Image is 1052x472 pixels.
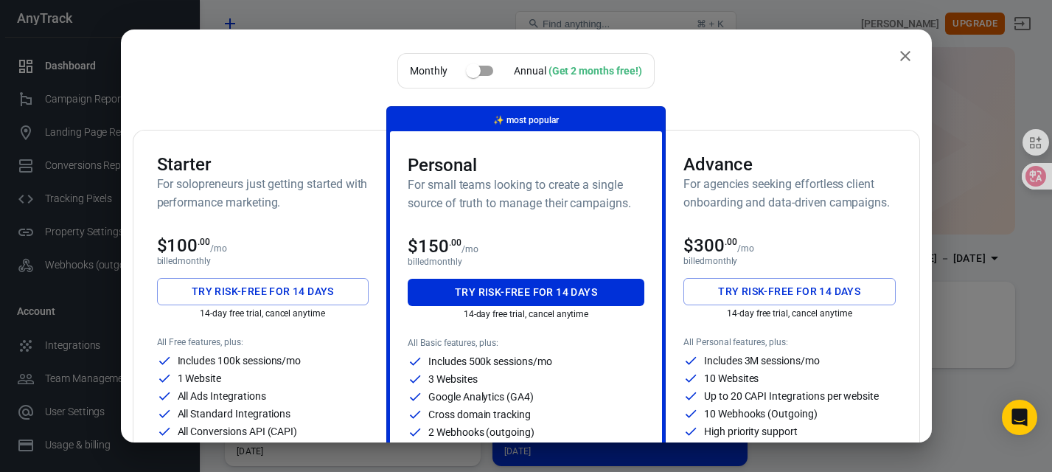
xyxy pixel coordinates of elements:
[408,279,644,306] button: Try risk-free for 14 days
[683,278,896,305] button: Try risk-free for 14 days
[704,355,820,366] p: Includes 3M sessions/mo
[704,409,818,419] p: 10 Webhooks (Outgoing)
[157,337,369,347] p: All Free features, plus:
[683,175,896,212] h6: For agencies seeking effortless client onboarding and data-driven campaigns.
[683,256,896,266] p: billed monthly
[683,154,896,175] h3: Advance
[891,41,920,71] button: close
[514,63,642,79] div: Annual
[704,426,798,437] p: High priority support
[178,426,298,437] p: All Conversions API (CAPI)
[683,235,737,256] span: $300
[428,392,534,402] p: Google Analytics (GA4)
[178,355,302,366] p: Includes 100k sessions/mo
[704,373,759,383] p: 10 Websites
[683,337,896,347] p: All Personal features, plus:
[408,338,644,348] p: All Basic features, plus:
[1002,400,1037,435] div: Open Intercom Messenger
[178,391,266,401] p: All Ads Integrations
[428,427,534,437] p: 2 Webhooks (outgoing)
[157,175,369,212] h6: For solopreneurs just getting started with performance marketing.
[461,244,478,254] p: /mo
[157,235,211,256] span: $100
[408,236,461,257] span: $150
[157,154,369,175] h3: Starter
[449,237,461,248] sup: .00
[408,257,644,267] p: billed monthly
[737,243,754,254] p: /mo
[428,374,478,384] p: 3 Websites
[683,308,896,319] p: 14-day free trial, cancel anytime
[493,115,504,125] span: magic
[157,256,369,266] p: billed monthly
[178,409,291,419] p: All Standard Integrations
[408,309,644,319] p: 14-day free trial, cancel anytime
[408,176,644,212] h6: For small teams looking to create a single source of truth to manage their campaigns.
[210,243,227,254] p: /mo
[428,356,552,367] p: Includes 500k sessions/mo
[157,308,369,319] p: 14-day free trial, cancel anytime
[704,391,879,401] p: Up to 20 CAPI Integrations per website
[493,113,558,128] p: most popular
[198,237,210,247] sup: .00
[725,237,737,247] sup: .00
[178,373,222,383] p: 1 Website
[548,65,642,77] div: (Get 2 months free!)
[408,155,644,176] h3: Personal
[428,409,531,420] p: Cross domain tracking
[410,63,447,79] p: Monthly
[157,278,369,305] button: Try risk-free for 14 days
